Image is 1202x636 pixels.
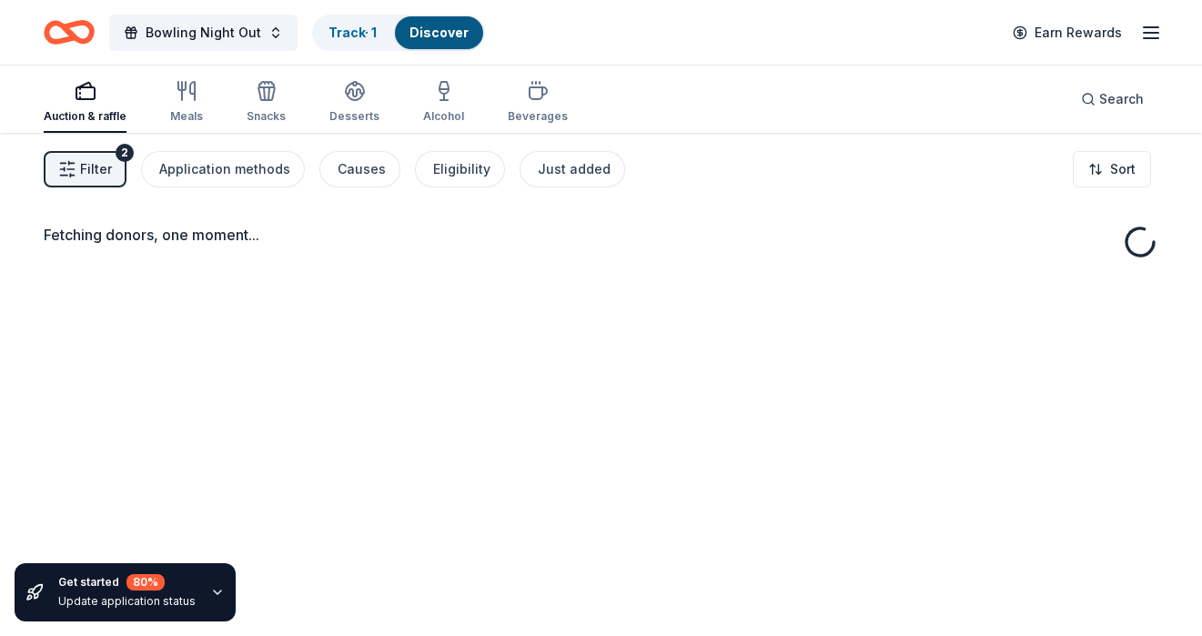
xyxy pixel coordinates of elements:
[58,594,196,609] div: Update application status
[1073,151,1151,187] button: Sort
[328,25,377,40] a: Track· 1
[409,25,469,40] a: Discover
[141,151,305,187] button: Application methods
[319,151,400,187] button: Causes
[58,574,196,591] div: Get started
[520,151,625,187] button: Just added
[423,73,464,133] button: Alcohol
[415,151,505,187] button: Eligibility
[116,144,134,162] div: 2
[44,224,1158,246] div: Fetching donors, one moment...
[1002,16,1133,49] a: Earn Rewards
[423,109,464,124] div: Alcohol
[508,109,568,124] div: Beverages
[44,151,126,187] button: Filter2
[329,73,379,133] button: Desserts
[508,73,568,133] button: Beverages
[44,11,95,54] a: Home
[329,109,379,124] div: Desserts
[80,158,112,180] span: Filter
[146,22,261,44] span: Bowling Night Out
[159,158,290,180] div: Application methods
[170,73,203,133] button: Meals
[1110,158,1136,180] span: Sort
[538,158,611,180] div: Just added
[338,158,386,180] div: Causes
[44,109,126,124] div: Auction & raffle
[433,158,490,180] div: Eligibility
[247,73,286,133] button: Snacks
[1066,81,1158,117] button: Search
[247,109,286,124] div: Snacks
[44,73,126,133] button: Auction & raffle
[170,109,203,124] div: Meals
[312,15,485,51] button: Track· 1Discover
[109,15,298,51] button: Bowling Night Out
[1099,88,1144,110] span: Search
[126,574,165,591] div: 80 %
